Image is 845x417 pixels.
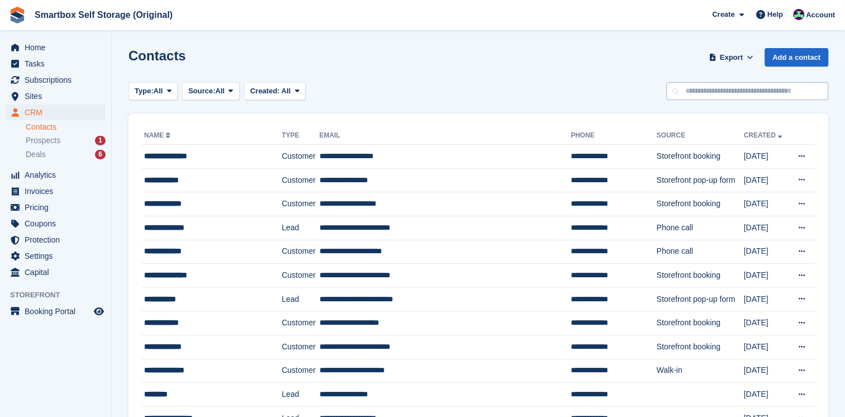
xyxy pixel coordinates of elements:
[25,264,92,280] span: Capital
[744,311,789,335] td: [DATE]
[26,122,106,132] a: Contacts
[95,150,106,159] div: 6
[720,52,743,63] span: Export
[744,359,789,383] td: [DATE]
[9,7,26,23] img: stora-icon-8386f47178a22dfd0bd8f6a31ec36ba5ce8667c1dd55bd0f319d3a0aa187defe.svg
[744,240,789,264] td: [DATE]
[281,145,319,169] td: Customer
[25,56,92,72] span: Tasks
[25,88,92,104] span: Sites
[281,216,319,240] td: Lead
[26,149,46,160] span: Deals
[712,9,734,20] span: Create
[744,287,789,311] td: [DATE]
[656,240,743,264] td: Phone call
[10,290,111,301] span: Storefront
[25,200,92,215] span: Pricing
[656,264,743,288] td: Storefront booking
[26,149,106,160] a: Deals 6
[656,359,743,383] td: Walk-in
[281,192,319,216] td: Customer
[26,135,60,146] span: Prospects
[92,305,106,318] a: Preview store
[144,131,173,139] a: Name
[6,304,106,319] a: menu
[281,168,319,192] td: Customer
[744,383,789,407] td: [DATE]
[656,168,743,192] td: Storefront pop-up form
[6,200,106,215] a: menu
[281,383,319,407] td: Lead
[25,216,92,231] span: Coupons
[281,359,319,383] td: Customer
[656,216,743,240] td: Phone call
[6,72,106,88] a: menu
[6,105,106,120] a: menu
[6,40,106,55] a: menu
[154,86,163,97] span: All
[25,304,92,319] span: Booking Portal
[744,168,789,192] td: [DATE]
[250,87,280,95] span: Created:
[25,105,92,120] span: CRM
[182,82,240,101] button: Source: All
[128,82,178,101] button: Type: All
[6,167,106,183] a: menu
[744,216,789,240] td: [DATE]
[744,264,789,288] td: [DATE]
[128,48,186,63] h1: Contacts
[765,48,828,67] a: Add a contact
[6,248,106,264] a: menu
[656,192,743,216] td: Storefront booking
[706,48,756,67] button: Export
[319,127,571,145] th: Email
[793,9,804,20] img: Alex Selenitsas
[25,167,92,183] span: Analytics
[6,56,106,72] a: menu
[216,86,225,97] span: All
[806,10,835,21] span: Account
[6,216,106,231] a: menu
[30,6,177,24] a: Smartbox Self Storage (Original)
[95,136,106,145] div: 1
[656,127,743,145] th: Source
[6,183,106,199] a: menu
[25,40,92,55] span: Home
[281,127,319,145] th: Type
[656,145,743,169] td: Storefront booking
[6,264,106,280] a: menu
[744,145,789,169] td: [DATE]
[244,82,305,101] button: Created: All
[6,88,106,104] a: menu
[6,232,106,248] a: menu
[188,86,215,97] span: Source:
[25,183,92,199] span: Invoices
[744,192,789,216] td: [DATE]
[281,240,319,264] td: Customer
[281,287,319,311] td: Lead
[26,135,106,146] a: Prospects 1
[744,131,785,139] a: Created
[281,335,319,359] td: Customer
[571,127,657,145] th: Phone
[656,335,743,359] td: Storefront booking
[25,232,92,248] span: Protection
[656,311,743,335] td: Storefront booking
[656,287,743,311] td: Storefront pop-up form
[767,9,783,20] span: Help
[281,87,291,95] span: All
[281,264,319,288] td: Customer
[135,86,154,97] span: Type:
[744,335,789,359] td: [DATE]
[25,248,92,264] span: Settings
[281,311,319,335] td: Customer
[25,72,92,88] span: Subscriptions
